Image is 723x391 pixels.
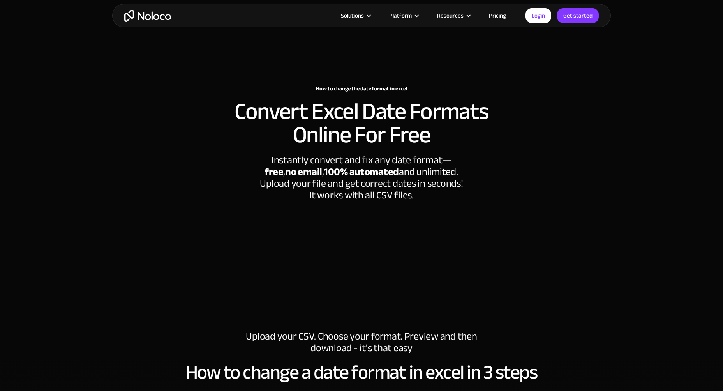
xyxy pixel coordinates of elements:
div: Platform [379,11,427,21]
div: Resources [427,11,479,21]
h2: Convert Excel Date Formats Online For Free [206,100,517,147]
a: Get started [557,8,599,23]
strong: How to change the date format in excel [316,83,407,94]
div: Platform [389,11,412,21]
strong: free [265,162,283,181]
h2: How to change a date format in excel in 3 steps [120,362,603,383]
div: Resources [437,11,464,21]
a: Login [525,8,551,23]
div: Instantly convert and fix any date format— ‍ , , and unlimited. Upload your file and get correct ... [245,154,478,201]
div: Upload your CSV. Choose your format. Preview and then download - it's that easy [245,331,478,354]
div: Solutions [331,11,379,21]
a: home [124,10,171,22]
div: Solutions [341,11,364,21]
strong: no email [285,162,322,181]
strong: 100% automated [324,162,399,181]
a: Pricing [479,11,516,21]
